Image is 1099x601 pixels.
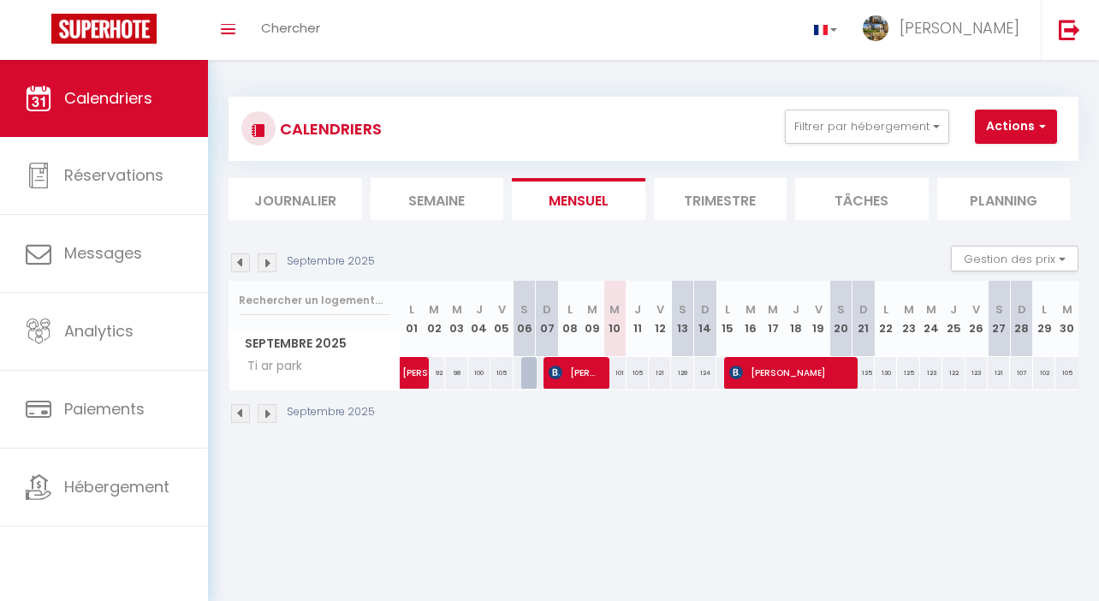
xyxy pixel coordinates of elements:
input: Rechercher un logement... [239,285,390,316]
abbr: S [679,301,686,318]
img: logout [1059,19,1080,40]
span: Paiements [64,398,145,420]
th: 16 [740,281,762,357]
th: 09 [581,281,603,357]
th: 26 [965,281,988,357]
abbr: J [634,301,641,318]
button: Gestion des prix [951,246,1078,271]
th: 21 [852,281,875,357]
img: ... [863,15,888,41]
span: Hébergement [64,476,169,497]
div: 123 [965,357,988,389]
div: 130 [875,357,897,389]
span: Calendriers [64,87,152,109]
div: 101 [603,357,626,389]
li: Tâches [795,178,929,220]
a: [PERSON_NAME] [394,357,416,390]
div: 128 [671,357,693,389]
abbr: J [793,301,799,318]
th: 29 [1033,281,1055,357]
div: 125 [897,357,919,389]
abbr: M [926,301,936,318]
th: 01 [401,281,423,357]
div: 122 [942,357,965,389]
th: 19 [807,281,829,357]
h3: CALENDRIERS [276,110,382,148]
th: 12 [649,281,671,357]
abbr: J [950,301,957,318]
th: 05 [490,281,513,357]
th: 28 [1010,281,1032,357]
p: Septembre 2025 [287,404,375,420]
abbr: V [498,301,506,318]
abbr: L [409,301,414,318]
abbr: M [1062,301,1072,318]
abbr: D [1018,301,1026,318]
th: 04 [468,281,490,357]
th: 08 [558,281,580,357]
abbr: M [609,301,620,318]
th: 22 [875,281,897,357]
th: 10 [603,281,626,357]
span: Analytics [64,320,134,342]
th: 13 [671,281,693,357]
abbr: M [904,301,914,318]
th: 18 [784,281,806,357]
th: 15 [716,281,739,357]
li: Mensuel [512,178,645,220]
th: 11 [627,281,649,357]
div: 105 [490,357,513,389]
th: 07 [536,281,558,357]
abbr: L [1042,301,1047,318]
abbr: L [725,301,730,318]
abbr: L [883,301,888,318]
abbr: M [452,301,462,318]
th: 23 [897,281,919,357]
abbr: S [520,301,528,318]
span: [PERSON_NAME] [900,17,1019,39]
div: 98 [445,357,467,389]
abbr: V [656,301,664,318]
abbr: M [746,301,756,318]
abbr: S [995,301,1003,318]
div: 100 [468,357,490,389]
abbr: V [972,301,980,318]
abbr: M [768,301,778,318]
span: [PERSON_NAME] [729,356,848,389]
img: Super Booking [51,14,157,44]
th: 27 [988,281,1010,357]
span: Réservations [64,164,163,186]
div: 105 [627,357,649,389]
span: Ti ar park [232,357,306,376]
abbr: D [701,301,710,318]
li: Planning [937,178,1071,220]
span: [PERSON_NAME] [549,356,601,389]
abbr: V [815,301,823,318]
div: 121 [988,357,1010,389]
div: 107 [1010,357,1032,389]
th: 03 [445,281,467,357]
abbr: M [429,301,439,318]
abbr: D [543,301,551,318]
li: Semaine [371,178,504,220]
div: 135 [852,357,875,389]
span: Messages [64,242,142,264]
button: Actions [975,110,1057,144]
th: 02 [423,281,445,357]
th: 17 [762,281,784,357]
span: [PERSON_NAME] [402,348,442,380]
abbr: L [567,301,573,318]
div: 102 [1033,357,1055,389]
abbr: D [859,301,868,318]
p: Septembre 2025 [287,253,375,270]
span: Chercher [261,19,320,37]
span: Septembre 2025 [229,331,400,356]
abbr: M [587,301,597,318]
abbr: J [476,301,483,318]
div: 105 [1055,357,1078,389]
th: 14 [694,281,716,357]
li: Journalier [229,178,362,220]
th: 20 [829,281,852,357]
abbr: S [837,301,845,318]
li: Trimestre [654,178,787,220]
